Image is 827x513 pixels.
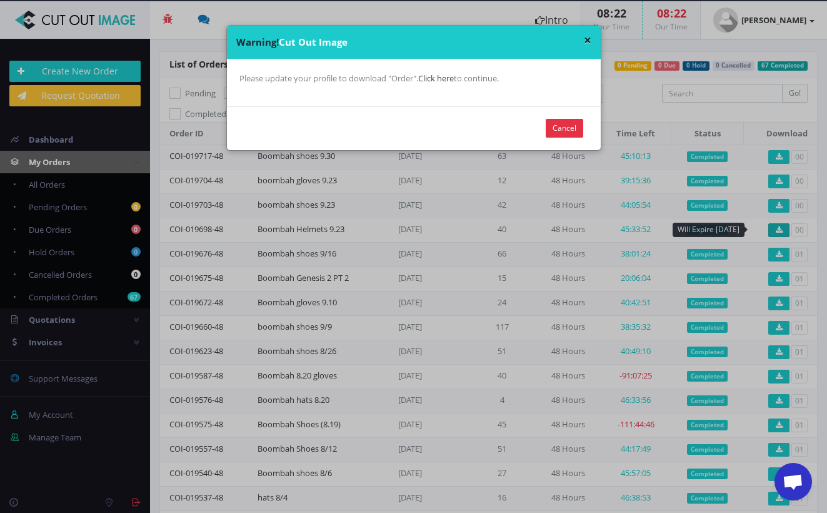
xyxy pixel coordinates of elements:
button: × [584,34,591,47]
div: Please update your profile to download "Order". to continue. [239,72,588,84]
a: Click here [418,73,454,84]
span: Warning! [236,36,279,48]
div: Cut Out Image [236,35,591,49]
button: Cancel [546,119,583,138]
div: Open chat [774,463,812,500]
